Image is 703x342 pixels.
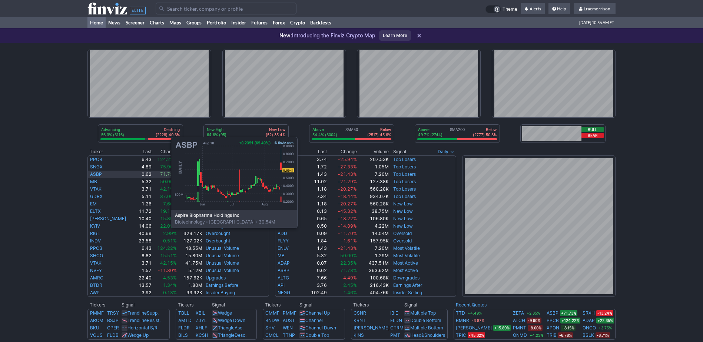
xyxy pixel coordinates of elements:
a: AUST [283,318,295,323]
span: • [255,219,259,225]
th: Signal [212,301,257,309]
a: CSNR [354,310,366,316]
a: Head&Shoulders [410,332,445,338]
span: Theme [503,5,517,13]
td: 3.71 [135,185,152,193]
th: Change [152,148,177,155]
a: Most Volatile [393,245,420,251]
span: 37.00% [160,194,177,199]
a: Earnings After [393,282,422,288]
span: Trendline [127,310,147,316]
a: [PERSON_NAME] [354,325,389,331]
a: ONMD [513,332,527,339]
a: Insider Buying [206,290,235,295]
td: 437.51M [357,259,389,267]
span: Lraemorrison [584,6,610,11]
a: FLDR [178,325,190,331]
a: GMMF [265,310,279,316]
a: OPER [107,325,119,331]
span: 71.73% [340,268,357,273]
div: SMA50 [312,127,392,138]
span: 4.53% [163,275,177,281]
td: 1.26 [135,200,152,208]
a: AMRC [90,275,103,281]
a: Double Bottom [410,318,441,323]
span: Daily [438,148,448,155]
td: 127.38K [357,178,389,185]
a: TRSY [107,310,119,316]
a: Multiple Top [410,310,436,316]
span: 0.51% [163,238,177,244]
a: Channel [305,318,323,323]
a: PMMF [90,310,104,316]
span: 0.13% [163,290,177,295]
span: Trendline [127,318,147,323]
input: Search [156,3,296,14]
a: FLDB [107,332,119,338]
a: New Low [393,208,413,214]
span: -18.44% [338,194,357,199]
a: Unusual Volume [206,245,239,251]
td: 0.09 [302,230,327,237]
a: Portfolio [204,17,229,28]
b: Recent Quotes [456,302,487,308]
p: (52) 35.4% [266,132,285,137]
span: [DATE] 10:56 AM ET [579,17,614,28]
td: 1.43 [302,171,327,178]
a: BTDR [90,282,102,288]
a: ATCH [513,317,525,324]
p: (2517) 45.6% [367,132,391,137]
a: Most Active [393,260,418,266]
th: Change [327,148,357,155]
a: SHV [265,325,275,331]
a: ALTG [278,275,289,281]
a: PPCB [90,245,102,251]
td: 10.40 [135,215,152,222]
a: Unusual Volume [206,260,239,266]
span: -13.24% [596,310,613,316]
a: Overbought [206,231,230,236]
span: -4.49% [341,275,357,281]
td: 1.57 [135,267,152,274]
a: ZJYL [196,318,207,323]
a: Most Active [393,268,418,273]
th: Signal [121,301,170,309]
td: 0.65 [302,215,327,222]
span: -1.61% [341,238,357,244]
td: 7.66 [302,274,327,282]
span: 22.05% [160,223,177,229]
td: 93.92K [177,289,203,297]
a: Help [548,3,570,15]
span: 1.46% [343,290,357,295]
a: ONCO [583,324,596,332]
span: 50.00% [160,179,177,184]
a: News [106,17,123,28]
span: -18.22% [338,216,357,221]
td: 404.76K [357,289,389,297]
a: API [278,282,285,288]
a: Learn More [379,30,411,41]
a: Horizontal S/R [127,325,157,331]
a: FLYY [278,238,289,244]
th: Tickers [176,301,212,309]
td: 934.07K [357,193,389,200]
td: 157.62K [177,274,203,282]
a: CMCL [265,332,279,338]
a: Top Losers [393,194,416,199]
td: 1.80M [177,282,203,289]
a: ASBP [278,268,289,273]
a: New Low [393,201,413,207]
span: +71.73% [560,310,577,316]
a: New Low [393,223,413,229]
a: Insider Selling [393,290,422,295]
a: RIGL [90,231,100,236]
td: 3.92 [135,289,152,297]
span: 50.00% [340,253,357,258]
span: • [205,219,209,225]
th: Tickers [87,301,121,309]
a: Multiple Bottom [410,325,443,331]
a: TriangleAsc. [218,325,243,331]
a: SNGX [90,164,103,170]
td: 0.13 [302,208,327,215]
p: 49.7% (2744) [418,132,442,137]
